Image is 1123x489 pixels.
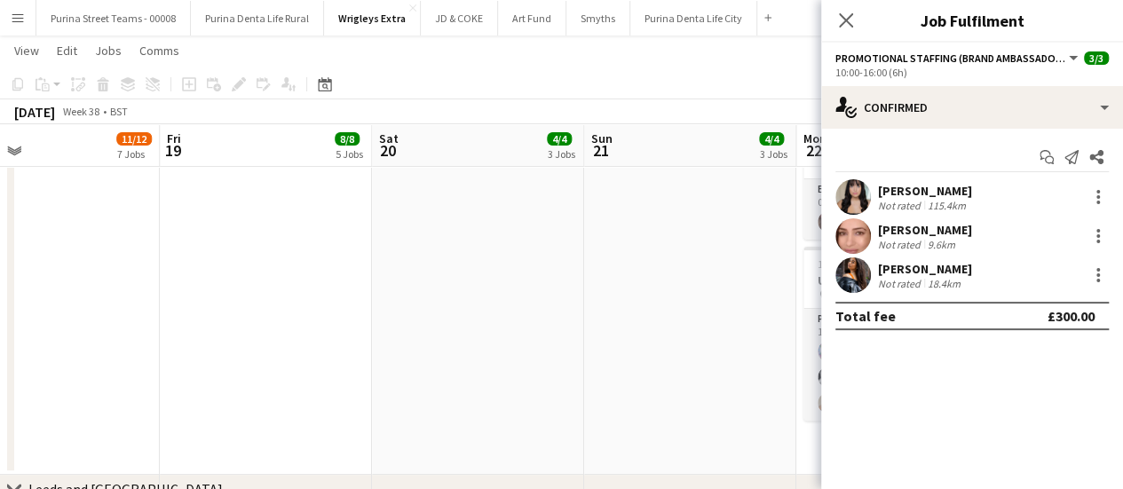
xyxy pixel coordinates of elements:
app-card-role: Events (Event Manager)1/108:00-16:00 (8h)[PERSON_NAME] [803,179,1002,240]
span: Jobs [95,43,122,59]
span: 20 [376,140,399,161]
span: 4/4 [547,132,572,146]
button: Smyths [566,1,630,35]
div: 3 Jobs [760,147,787,161]
a: Edit [50,39,84,62]
span: Fri [167,130,181,146]
div: [PERSON_NAME] [878,261,972,277]
div: Not rated [878,199,924,212]
span: Mon [803,130,826,146]
span: Comms [139,43,179,59]
div: 9.6km [924,238,959,251]
app-card-role: Promotional Staffing (Brand Ambassadors)3/310:00-16:00 (6h)[PERSON_NAME][PERSON_NAME][PERSON_NAME] [803,309,1002,421]
span: 11/12 [116,132,152,146]
span: Sun [591,130,613,146]
span: 4/4 [759,132,784,146]
div: 3 Jobs [548,147,575,161]
button: Purina Denta Life Rural [191,1,324,35]
app-job-card: 10:00-16:00 (6h)3/3Uni of Birmingham BA's Uni of [GEOGRAPHIC_DATA]1 RolePromotional Staffing (Bra... [803,247,1002,421]
a: View [7,39,46,62]
button: Art Fund [498,1,566,35]
button: Promotional Staffing (Brand Ambassadors) [835,51,1080,65]
div: Not rated [878,238,924,251]
span: 19 [164,140,181,161]
div: 7 Jobs [117,147,151,161]
div: 5 Jobs [336,147,363,161]
div: [DATE] [14,103,55,121]
button: Wrigleys Extra [324,1,421,35]
div: Not rated [878,277,924,290]
button: Purina Denta Life City [630,1,757,35]
app-job-card: 08:00-16:00 (8h)1/1Event Manager1 RoleEvents (Event Manager)1/108:00-16:00 (8h)[PERSON_NAME] [803,117,1002,240]
span: 8/8 [335,132,360,146]
div: £300.00 [1048,307,1095,325]
div: Total fee [835,307,896,325]
div: Confirmed [821,86,1123,129]
span: Week 38 [59,105,103,118]
span: Promotional Staffing (Brand Ambassadors) [835,51,1066,65]
span: 21 [589,140,613,161]
span: View [14,43,39,59]
div: 115.4km [924,199,969,212]
h3: Job Fulfilment [821,9,1123,32]
div: BST [110,105,128,118]
span: Edit [57,43,77,59]
span: 3/3 [1084,51,1109,65]
span: 10:00-16:00 (6h) [818,257,890,271]
div: 18.4km [924,277,964,290]
div: 10:00-16:00 (6h) [835,66,1109,79]
a: Jobs [88,39,129,62]
button: JD & COKE [421,1,498,35]
div: [PERSON_NAME] [878,222,972,238]
h3: Uni of Birmingham BA's [803,272,1002,288]
div: [PERSON_NAME] [878,183,972,199]
a: Comms [132,39,186,62]
span: Sat [379,130,399,146]
button: Purina Street Teams - 00008 [36,1,191,35]
span: 22 [801,140,826,161]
